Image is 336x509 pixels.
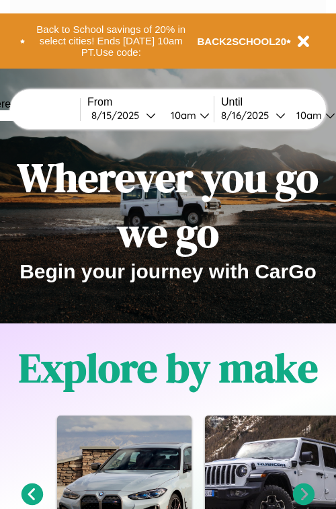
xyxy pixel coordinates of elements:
label: From [87,96,214,108]
div: 8 / 15 / 2025 [91,109,146,122]
div: 8 / 16 / 2025 [221,109,276,122]
button: 10am [160,108,214,122]
b: BACK2SCHOOL20 [198,36,287,47]
div: 10am [164,109,200,122]
button: 8/15/2025 [87,108,160,122]
h1: Explore by make [19,340,318,395]
div: 10am [290,109,325,122]
button: Back to School savings of 20% in select cities! Ends [DATE] 10am PT.Use code: [25,20,198,62]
